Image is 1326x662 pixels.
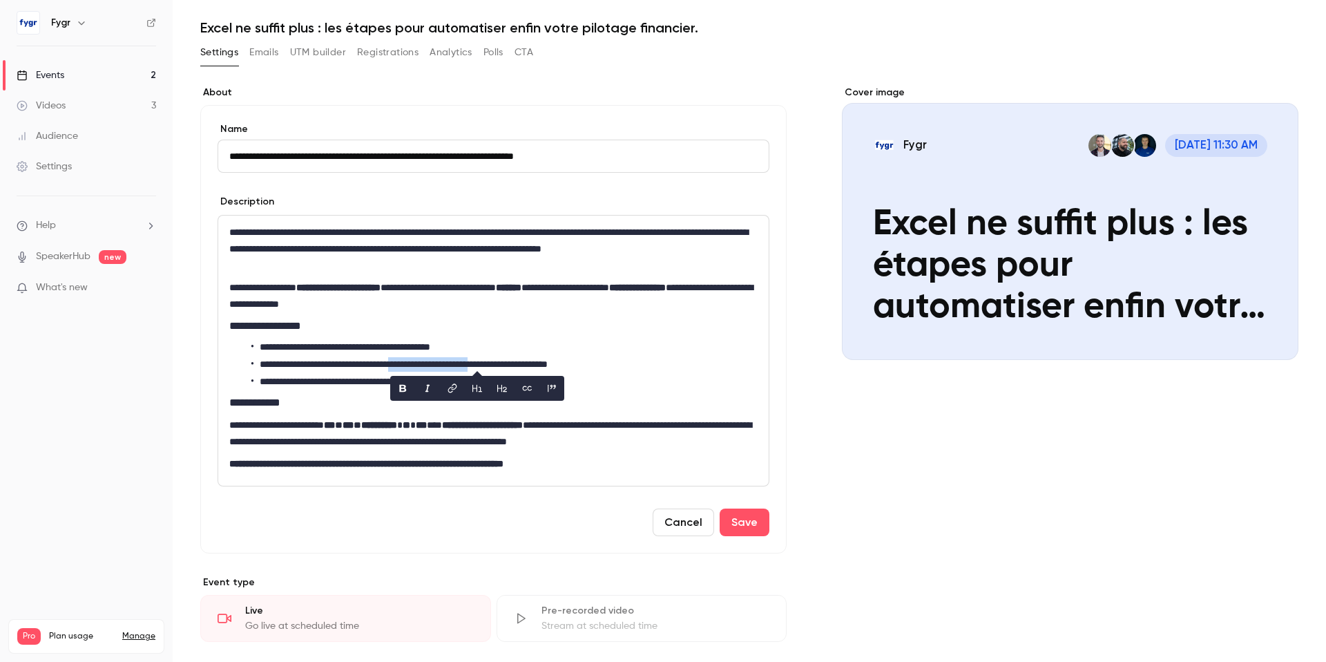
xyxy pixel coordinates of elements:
span: What's new [36,281,88,295]
div: Audience [17,129,78,143]
button: Polls [483,41,503,64]
a: SpeakerHub [36,249,90,264]
div: Go live at scheduled time [245,619,474,633]
label: Description [218,195,274,209]
div: Pre-recorded videoStream at scheduled time [497,595,787,642]
span: Pro [17,628,41,645]
section: description [218,215,769,486]
button: Save [720,509,769,536]
span: Plan usage [49,631,114,642]
span: Help [36,218,56,233]
div: Videos [17,99,66,113]
div: editor [218,216,769,486]
button: Registrations [357,41,419,64]
label: Cover image [842,86,1298,100]
button: Settings [200,41,238,64]
a: Manage [122,631,155,642]
h6: Fygr [51,16,70,30]
button: Emails [249,41,278,64]
div: Events [17,68,64,82]
button: italic [416,377,439,399]
div: LiveGo live at scheduled time [200,595,491,642]
button: UTM builder [290,41,346,64]
button: CTA [515,41,533,64]
div: Pre-recorded video [541,604,770,618]
img: Fygr [17,12,39,34]
div: Settings [17,160,72,173]
label: About [200,86,787,100]
li: help-dropdown-opener [17,218,156,233]
h1: Excel ne suffit plus : les étapes pour automatiser enfin votre pilotage financier. [200,19,1298,36]
span: new [99,250,126,264]
section: Cover image [842,86,1298,360]
button: link [441,377,463,399]
button: blockquote [541,377,563,399]
button: Analytics [430,41,472,64]
button: Cancel [653,509,714,536]
div: Stream at scheduled time [541,619,770,633]
button: bold [392,377,414,399]
div: Live [245,604,474,618]
p: Event type [200,576,787,589]
iframe: Noticeable Trigger [140,282,156,294]
label: Name [218,122,769,136]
